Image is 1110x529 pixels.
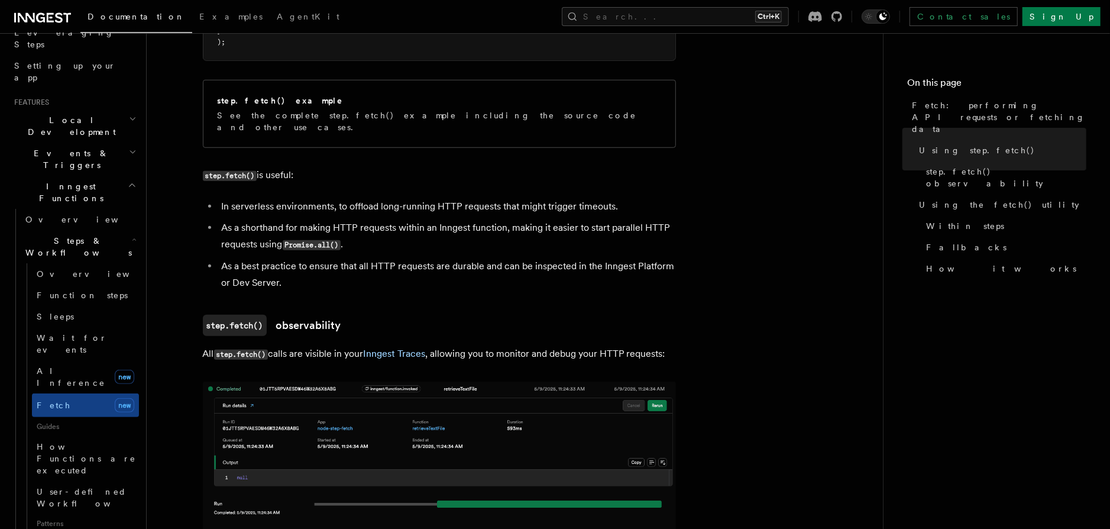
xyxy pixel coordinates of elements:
[9,98,49,107] span: Features
[37,442,136,475] span: How Functions are executed
[283,240,341,250] code: Promise.all()
[218,198,676,215] li: In serverless environments, to offload long-running HTTP requests that might trigger timeouts.
[21,209,139,230] a: Overview
[218,109,661,133] p: See the complete step.fetch() example including the source code and other use cases.
[363,348,425,359] a: Inngest Traces
[921,237,1086,258] a: Fallbacks
[37,269,158,279] span: Overview
[32,360,139,393] a: AI Inferencenew
[203,346,676,363] p: All calls are visible in your , allowing you to monitor and debug your HTTP requests:
[926,263,1076,275] span: How it works
[32,285,139,306] a: Function steps
[37,312,74,321] span: Sleeps
[277,12,339,21] span: AgentKit
[926,220,1004,232] span: Within steps
[921,215,1086,237] a: Within steps
[32,263,139,285] a: Overview
[32,417,139,436] span: Guides
[218,38,226,46] span: );
[907,95,1086,140] a: Fetch: performing API requests or fetching data
[1022,7,1101,26] a: Sign Up
[9,55,139,88] a: Setting up your app
[203,171,257,181] code: step.fetch()
[32,327,139,360] a: Wait for events
[192,4,270,32] a: Examples
[907,76,1086,95] h4: On this page
[80,4,192,33] a: Documentation
[9,22,139,55] a: Leveraging Steps
[914,194,1086,215] a: Using the fetch() utility
[203,315,267,336] code: step.fetch()
[9,109,139,143] button: Local Development
[921,258,1086,279] a: How it works
[199,12,263,21] span: Examples
[9,180,128,204] span: Inngest Functions
[9,176,139,209] button: Inngest Functions
[115,370,134,384] span: new
[32,436,139,481] a: How Functions are executed
[926,241,1007,253] span: Fallbacks
[37,333,107,354] span: Wait for events
[37,291,128,300] span: Function steps
[862,9,890,24] button: Toggle dark mode
[919,144,1035,156] span: Using step.fetch()
[912,99,1086,135] span: Fetch: performing API requests or fetching data
[9,147,129,171] span: Events & Triggers
[218,27,222,35] span: }
[203,315,341,336] a: step.fetch()observability
[21,230,139,263] button: Steps & Workflows
[914,140,1086,161] a: Using step.fetch()
[562,7,789,26] button: Search...Ctrl+K
[919,199,1079,211] span: Using the fetch() utility
[32,306,139,327] a: Sleeps
[218,95,344,107] h2: step.fetch() example
[37,366,105,388] span: AI Inference
[203,80,676,148] a: step.fetch() exampleSee the complete step.fetch() example including the source code and other use...
[9,143,139,176] button: Events & Triggers
[37,401,71,410] span: Fetch
[910,7,1018,26] a: Contact sales
[115,398,134,412] span: new
[921,161,1086,194] a: step.fetch() observability
[755,11,782,22] kbd: Ctrl+K
[218,220,676,253] li: As a shorthand for making HTTP requests within an Inngest function, making it easier to start par...
[14,61,116,82] span: Setting up your app
[214,350,268,360] code: step.fetch()
[32,393,139,417] a: Fetchnew
[32,481,139,514] a: User-defined Workflows
[37,487,143,508] span: User-defined Workflows
[21,235,132,259] span: Steps & Workflows
[218,258,676,291] li: As a best practice to ensure that all HTTP requests are durable and can be inspected in the Innge...
[926,166,1086,189] span: step.fetch() observability
[88,12,185,21] span: Documentation
[9,114,129,138] span: Local Development
[270,4,347,32] a: AgentKit
[25,215,147,224] span: Overview
[203,167,676,184] p: is useful:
